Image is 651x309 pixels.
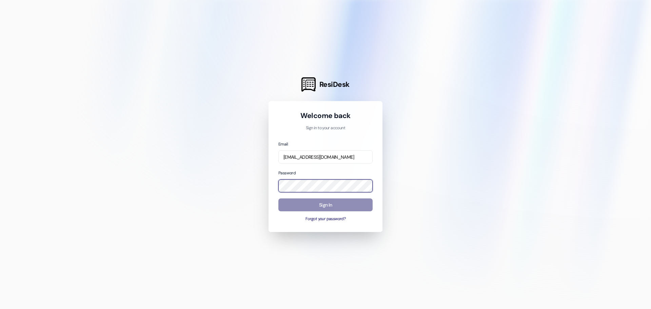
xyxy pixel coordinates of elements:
[278,216,373,222] button: Forgot your password?
[278,125,373,131] p: Sign in to your account
[278,198,373,212] button: Sign In
[301,77,316,92] img: ResiDesk Logo
[278,141,288,147] label: Email
[278,170,296,176] label: Password
[278,111,373,120] h1: Welcome back
[319,80,350,89] span: ResiDesk
[278,150,373,163] input: name@example.com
